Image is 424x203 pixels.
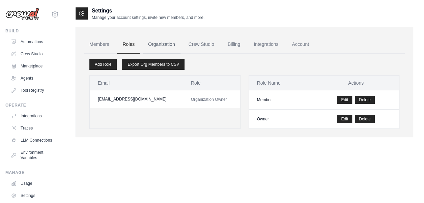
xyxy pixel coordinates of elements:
button: Delete [355,115,375,123]
a: Export Org Members to CSV [122,59,185,70]
a: Integrations [8,111,59,121]
h2: Settings [92,7,204,15]
a: Usage [8,178,59,189]
a: Agents [8,73,59,84]
a: Edit [337,96,352,104]
a: Settings [8,190,59,201]
a: Billing [222,35,246,54]
a: Edit [337,115,352,123]
span: Organization Owner [191,97,227,102]
p: Manage your account settings, invite new members, and more. [92,15,204,20]
a: Tool Registry [8,85,59,96]
a: Organization [143,35,180,54]
a: Account [286,35,314,54]
a: Marketplace [8,61,59,71]
a: Add Role [89,59,117,70]
a: Roles [117,35,140,54]
a: Crew Studio [183,35,220,54]
a: Automations [8,36,59,47]
td: Member [249,90,313,110]
button: Delete [355,96,375,104]
img: Logo [5,8,39,21]
td: Owner [249,110,313,129]
th: Role Name [249,76,313,90]
th: Actions [313,76,399,90]
th: Role [183,76,240,90]
div: Build [5,28,59,34]
td: [EMAIL_ADDRESS][DOMAIN_NAME] [90,90,183,108]
a: LLM Connections [8,135,59,146]
th: Email [90,76,183,90]
a: Environment Variables [8,147,59,163]
a: Crew Studio [8,49,59,59]
a: Members [84,35,114,54]
div: Manage [5,170,59,175]
a: Integrations [248,35,284,54]
a: Traces [8,123,59,134]
div: Operate [5,103,59,108]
